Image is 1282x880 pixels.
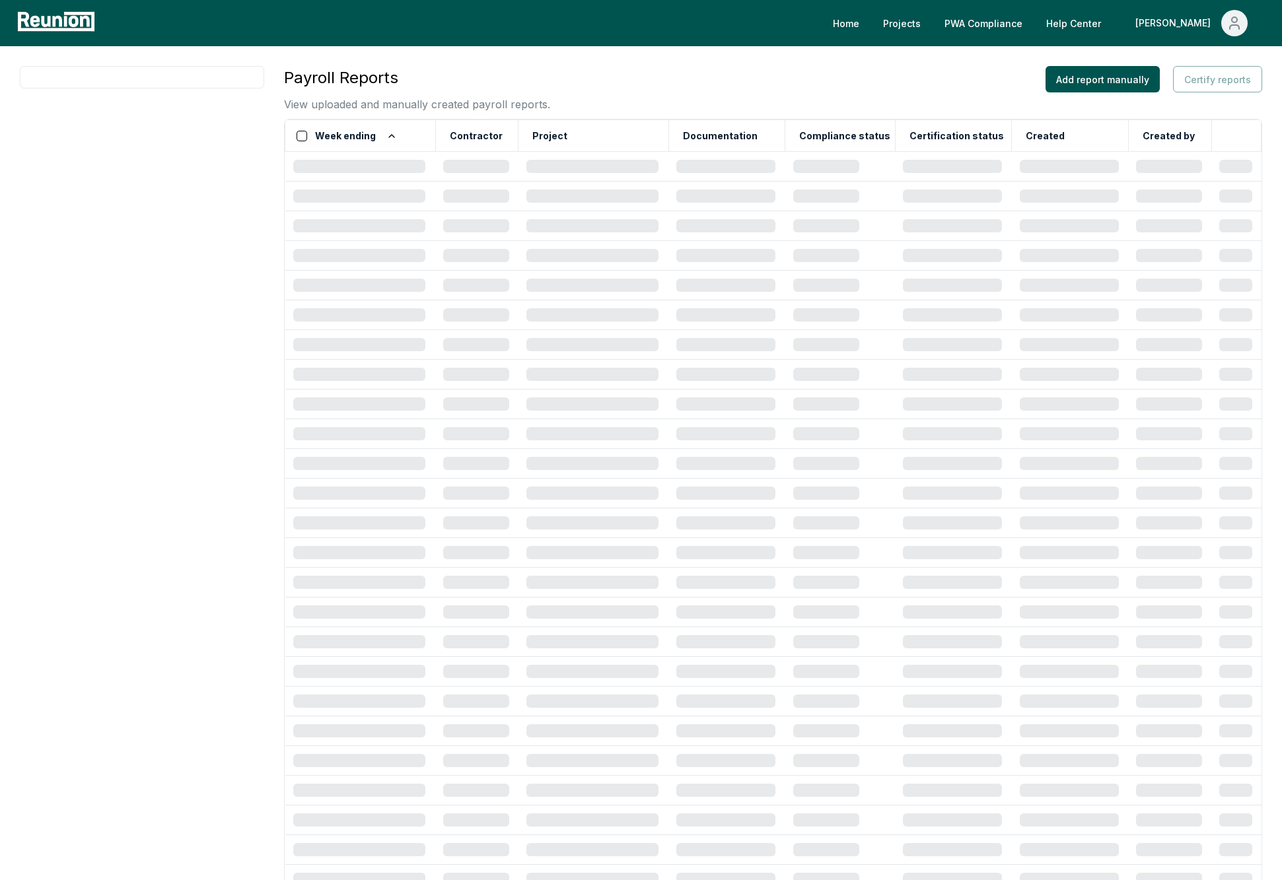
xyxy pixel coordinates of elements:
[1135,10,1216,36] div: [PERSON_NAME]
[530,123,570,149] button: Project
[872,10,931,36] a: Projects
[1046,66,1160,92] button: Add report manually
[447,123,505,149] button: Contractor
[1036,10,1112,36] a: Help Center
[822,10,1269,36] nav: Main
[907,123,1007,149] button: Certification status
[1023,123,1067,149] button: Created
[1140,123,1197,149] button: Created by
[312,123,400,149] button: Week ending
[284,96,550,112] p: View uploaded and manually created payroll reports.
[680,123,760,149] button: Documentation
[797,123,893,149] button: Compliance status
[822,10,870,36] a: Home
[934,10,1033,36] a: PWA Compliance
[284,66,550,90] h3: Payroll Reports
[1125,10,1258,36] button: [PERSON_NAME]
